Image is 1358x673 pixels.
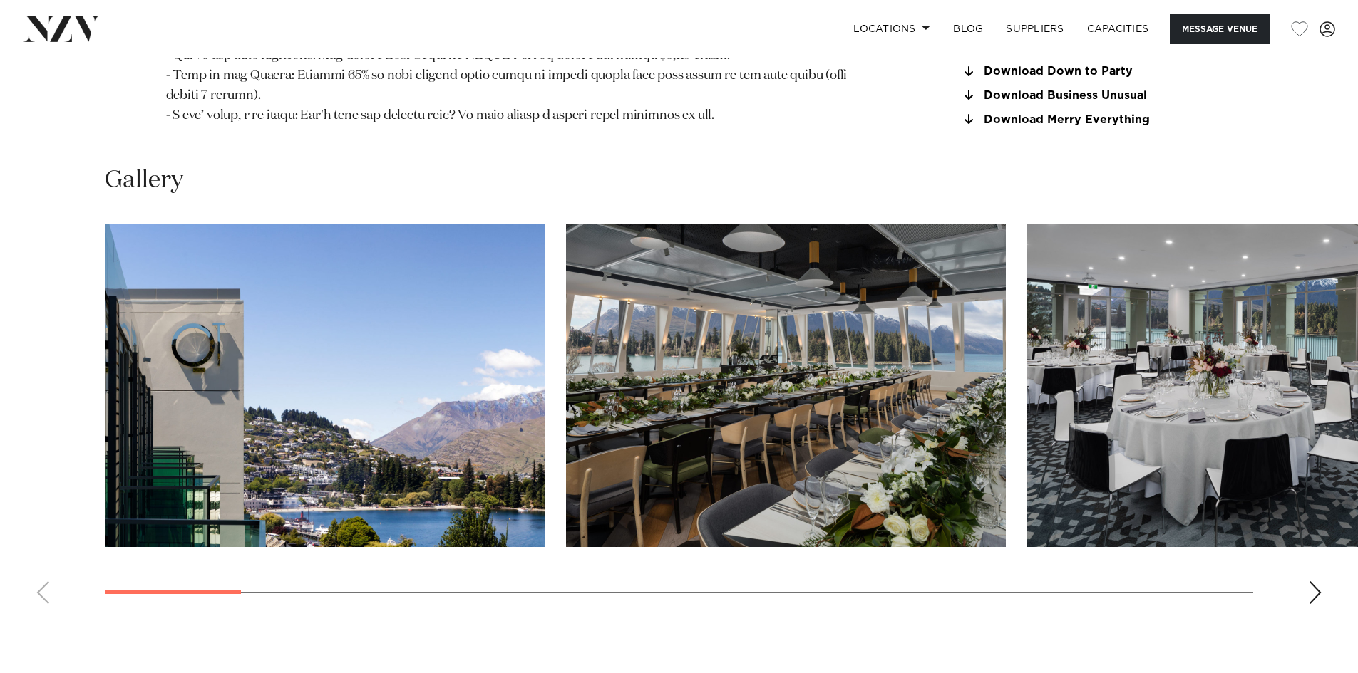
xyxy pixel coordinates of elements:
a: SUPPLIERS [994,14,1075,44]
a: Download Merry Everything [960,113,1193,126]
a: BLOG [942,14,994,44]
a: Download Business Unusual [960,89,1193,102]
a: Capacities [1076,14,1161,44]
a: Download Down to Party [960,65,1193,78]
swiper-slide: 1 / 21 [105,224,545,547]
h2: Gallery [105,165,183,197]
a: Locations [842,14,942,44]
button: Message Venue [1170,14,1270,44]
swiper-slide: 2 / 21 [566,224,1006,547]
img: nzv-logo.png [23,16,101,41]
